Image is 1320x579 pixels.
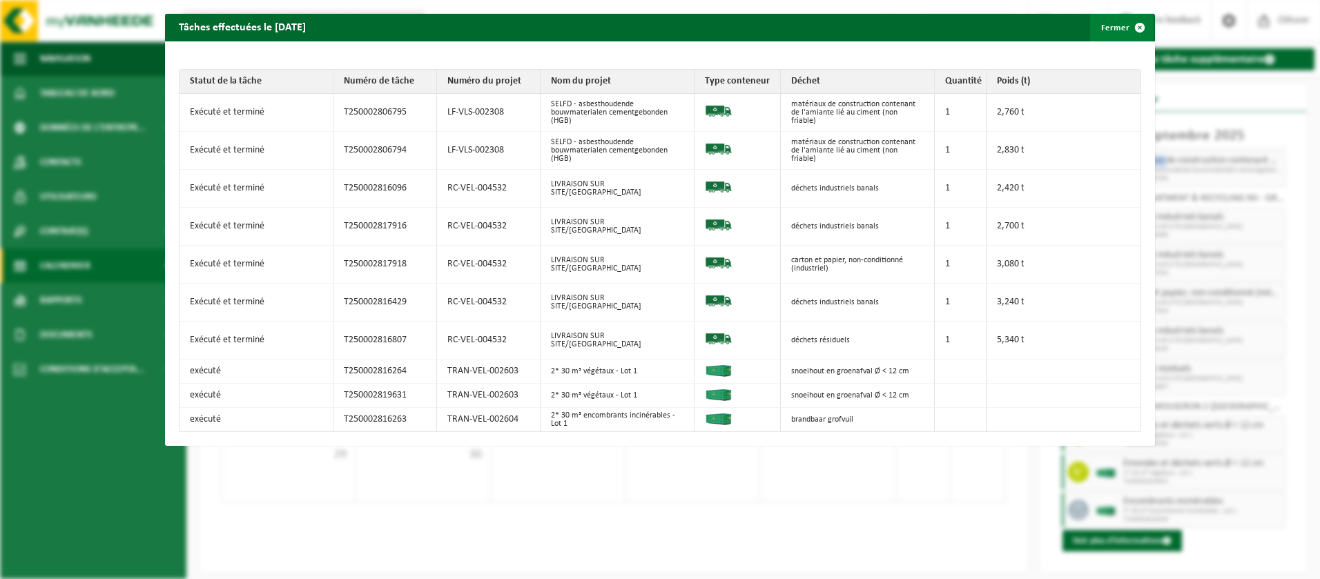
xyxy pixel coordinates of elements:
[179,384,333,408] td: exécuté
[705,363,732,377] img: HK-XC-30-GN-00
[935,170,987,208] td: 1
[781,360,935,384] td: snoeihout en groenafval Ø < 12 cm
[437,322,541,360] td: RC-VEL-004532
[333,170,437,208] td: T250002816096
[987,70,1141,94] th: Poids (t)
[541,322,695,360] td: LIVRAISON SUR SITE/[GEOGRAPHIC_DATA]
[541,94,695,132] td: SELFD - asbesthoudende bouwmaterialen cementgebonden (HGB)
[987,246,1141,284] td: 3,080 t
[935,246,987,284] td: 1
[781,322,935,360] td: déchets résiduels
[987,170,1141,208] td: 2,420 t
[541,284,695,322] td: LIVRAISON SUR SITE/[GEOGRAPHIC_DATA]
[179,208,333,246] td: Exécuté et terminé
[179,360,333,384] td: exécuté
[333,408,437,431] td: T250002816263
[781,384,935,408] td: snoeihout en groenafval Ø < 12 cm
[179,408,333,431] td: exécuté
[179,246,333,284] td: Exécuté et terminé
[781,170,935,208] td: déchets industriels banals
[705,287,732,315] img: BL-SO-LV
[437,284,541,322] td: RC-VEL-004532
[437,170,541,208] td: RC-VEL-004532
[437,384,541,408] td: TRAN-VEL-002603
[987,94,1141,132] td: 2,760 t
[987,208,1141,246] td: 2,700 t
[935,322,987,360] td: 1
[333,132,437,170] td: T250002806794
[781,284,935,322] td: déchets industriels banals
[541,384,695,408] td: 2* 30 m³ végétaux - Lot 1
[781,408,935,431] td: brandbaar grofvuil
[333,208,437,246] td: T250002817916
[541,208,695,246] td: LIVRAISON SUR SITE/[GEOGRAPHIC_DATA]
[781,70,935,94] th: Déchet
[781,94,935,132] td: matériaux de construction contenant de l'amiante lié au ciment (non friable)
[705,97,732,125] img: BL-SO-LV
[333,360,437,384] td: T250002816264
[179,322,333,360] td: Exécuté et terminé
[1090,14,1154,41] button: Fermer
[781,208,935,246] td: déchets industriels banals
[333,94,437,132] td: T250002806795
[333,284,437,322] td: T250002816429
[935,94,987,132] td: 1
[541,408,695,431] td: 2* 30 m³ encombrants incinérables - Lot 1
[333,70,437,94] th: Numéro de tâche
[935,284,987,322] td: 1
[179,170,333,208] td: Exécuté et terminé
[935,70,987,94] th: Quantité
[541,70,695,94] th: Nom du projet
[541,360,695,384] td: 2* 30 m³ végétaux - Lot 1
[333,322,437,360] td: T250002816807
[437,208,541,246] td: RC-VEL-004532
[705,249,732,277] img: BL-SO-LV
[437,70,541,94] th: Numéro du projet
[437,360,541,384] td: TRAN-VEL-002603
[987,132,1141,170] td: 2,830 t
[179,70,333,94] th: Statut de la tâche
[541,170,695,208] td: LIVRAISON SUR SITE/[GEOGRAPHIC_DATA]
[165,14,320,40] h2: Tâches effectuées le [DATE]
[987,322,1141,360] td: 5,340 t
[333,246,437,284] td: T250002817918
[935,132,987,170] td: 1
[705,411,732,425] img: HK-XC-30-GN-00
[437,132,541,170] td: LF-VLS-002308
[705,211,732,239] img: BL-SO-LV
[781,246,935,284] td: carton et papier, non-conditionné (industriel)
[437,94,541,132] td: LF-VLS-002308
[541,132,695,170] td: SELFD - asbesthoudende bouwmaterialen cementgebonden (HGB)
[705,387,732,401] img: HK-XC-30-GN-00
[935,208,987,246] td: 1
[437,408,541,431] td: TRAN-VEL-002604
[705,135,732,163] img: BL-SO-LV
[695,70,781,94] th: Type conteneur
[333,384,437,408] td: T250002819631
[179,94,333,132] td: Exécuté et terminé
[541,246,695,284] td: LIVRAISON SUR SITE/[GEOGRAPHIC_DATA]
[179,132,333,170] td: Exécuté et terminé
[781,132,935,170] td: matériaux de construction contenant de l'amiante lié au ciment (non friable)
[987,284,1141,322] td: 3,240 t
[437,246,541,284] td: RC-VEL-004532
[179,284,333,322] td: Exécuté et terminé
[705,173,732,201] img: BL-SO-LV
[705,325,732,353] img: BL-SO-LV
